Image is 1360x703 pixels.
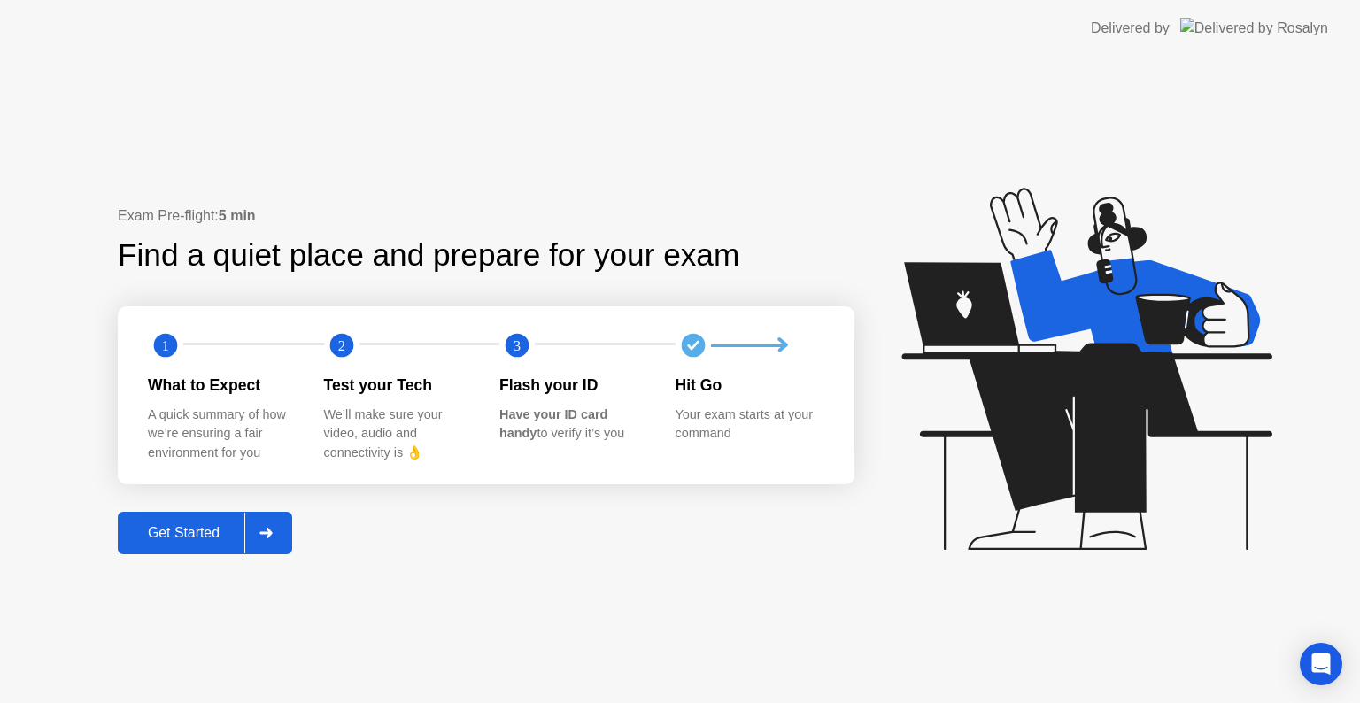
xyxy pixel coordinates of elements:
text: 2 [337,337,344,354]
div: Your exam starts at your command [676,406,823,444]
div: Test your Tech [324,374,472,397]
div: What to Expect [148,374,296,397]
div: Get Started [123,525,244,541]
div: Hit Go [676,374,823,397]
div: Exam Pre-flight: [118,205,854,227]
button: Get Started [118,512,292,554]
div: Open Intercom Messenger [1300,643,1342,685]
div: Delivered by [1091,18,1170,39]
div: We’ll make sure your video, audio and connectivity is 👌 [324,406,472,463]
b: 5 min [219,208,256,223]
div: Flash your ID [499,374,647,397]
img: Delivered by Rosalyn [1180,18,1328,38]
b: Have your ID card handy [499,407,607,441]
div: to verify it’s you [499,406,647,444]
text: 3 [514,337,521,354]
div: A quick summary of how we’re ensuring a fair environment for you [148,406,296,463]
text: 1 [162,337,169,354]
div: Find a quiet place and prepare for your exam [118,232,742,279]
